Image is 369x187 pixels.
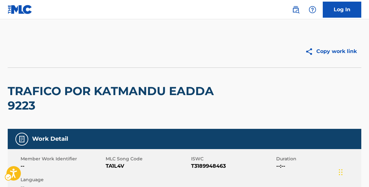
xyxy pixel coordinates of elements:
[21,176,104,183] span: Language
[301,43,361,59] button: Copy work link
[8,5,32,14] img: MLC Logo
[106,156,189,162] span: MLC Song Code
[276,162,360,170] span: --:--
[339,163,343,182] div: Drag
[191,156,275,162] span: ISWC
[21,156,104,162] span: Member Work Identifier
[32,135,68,143] h5: Work Detail
[337,156,369,187] div: Chat Widget
[276,156,360,162] span: Duration
[8,84,220,113] h2: TRAFICO POR KATMANDU EADDA 9223
[309,6,316,13] img: help
[21,162,104,170] span: --
[323,2,361,18] a: Log In
[292,6,300,13] img: search
[18,135,26,143] img: Work Detail
[191,162,275,170] span: T3189948463
[305,48,316,56] img: Copy work link
[337,156,369,187] iframe: Hubspot Iframe
[106,162,189,170] span: TA1L4V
